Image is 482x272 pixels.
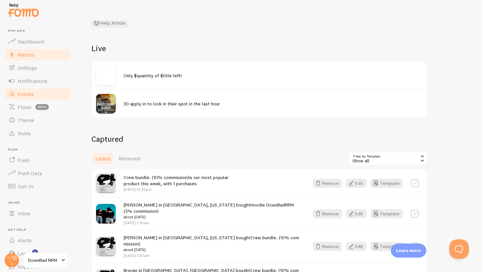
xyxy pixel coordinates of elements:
[349,152,427,165] div: Show all
[4,74,71,87] a: Notifications
[18,250,31,257] span: Learn
[24,252,68,268] a: DownBad RPM
[124,174,229,187] span: is our most popular product this week, with 1 purchases
[4,114,71,127] a: Theme
[4,35,71,48] a: Dashboard
[96,173,116,193] img: Megamax_small.jpg
[18,78,48,84] span: Notifications
[91,152,114,165] a: Latest
[124,101,220,107] span: 20 apply in to lock in their spot in the last hour
[18,210,30,217] span: Inline
[118,155,140,162] span: Removed
[371,179,403,188] button: Template
[18,157,30,163] span: Push
[313,179,342,188] button: Remove
[35,104,49,110] span: beta
[124,253,301,258] p: [DATE] 1:20am
[124,73,182,79] span: Only $quantity of $title left!
[124,220,301,226] p: [DATE] 1:35am
[124,187,229,192] p: [DATE] 12:22pm
[4,48,71,61] a: Metrics
[4,127,71,140] a: Rules
[371,209,403,218] button: Template
[4,180,71,193] a: Opt-In
[124,235,301,253] span: [PERSON_NAME] in [GEOGRAPHIC_DATA], [US_STATE] bought
[313,242,342,251] button: Remove
[4,207,71,220] a: Inline
[91,18,129,27] button: Help Article
[28,256,59,264] span: DownBad RPM
[4,234,71,247] a: Alerts
[391,244,426,258] div: Learn more
[4,87,71,100] a: Events
[18,183,33,190] span: Opt-In
[313,209,342,218] button: Remove
[449,239,469,259] iframe: Help Scout Beacon - Open
[18,170,42,176] span: Push Data
[4,167,71,180] a: Push Data
[396,247,421,254] p: Learn more
[7,2,40,18] img: fomo-relay-logo-orange.svg
[18,91,34,97] span: Events
[18,130,31,136] span: Rules
[18,51,35,58] span: Metrics
[346,209,367,218] button: Edit
[346,209,371,218] a: Edit
[114,152,144,165] a: Removed
[124,247,301,253] small: about [DATE]
[4,247,71,260] a: Learn
[91,134,427,144] h2: Captured
[8,148,71,152] span: Push
[18,64,37,71] span: Settings
[96,237,116,256] img: Megamax_small.jpg
[4,100,71,114] a: Flows beta
[96,66,116,85] img: no_image.svg
[4,61,71,74] a: Settings
[8,228,71,232] span: Get Help
[124,174,189,180] a: Crew bundle. (10% commission)
[346,242,367,251] button: Edit
[346,179,367,188] button: Edit
[4,154,71,167] a: Push
[96,94,116,114] img: jOm3K302SniS30NIA8AQ
[346,179,371,188] a: Edit
[32,249,38,255] svg: <p>Watch New Feature Tutorials!</p>
[124,202,294,214] a: Hoodie DownBadRPM (5% commission)
[96,204,116,224] img: down_dab_ext_shoot-06_small.jpg
[18,38,44,45] span: Dashboard
[18,237,32,244] span: Alerts
[8,29,71,33] span: Pop-ups
[346,242,371,251] a: Edit
[91,43,427,53] h2: Live
[371,242,403,251] button: Template
[8,201,71,205] span: Inline
[18,117,34,123] span: Theme
[95,155,110,162] span: Latest
[124,214,301,220] small: about [DATE]
[124,202,301,220] span: [PERSON_NAME] in [GEOGRAPHIC_DATA], [US_STATE] bought
[18,104,31,110] span: Flows
[124,235,299,247] a: Crew bundle. (10% commission)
